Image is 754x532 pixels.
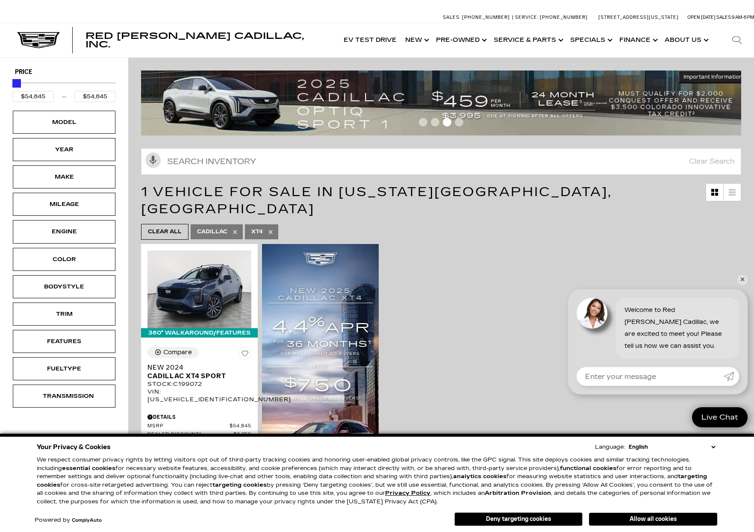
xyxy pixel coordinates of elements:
[540,15,588,20] span: [PHONE_NUMBER]
[13,138,115,161] div: YearYear
[401,23,432,57] a: New
[43,391,85,401] div: Transmission
[35,517,102,523] div: Powered by
[683,73,742,80] span: Important Information
[732,15,754,20] span: 9 AM-6 PM
[13,248,115,271] div: ColorColor
[230,423,251,429] span: $54,845
[37,441,111,453] span: Your Privacy & Cookies
[13,220,115,243] div: EngineEngine
[589,513,717,526] button: Allow all cookies
[13,111,115,134] div: ModelModel
[197,226,227,237] span: Cadillac
[660,23,711,57] a: About Us
[512,15,590,20] a: Service: [PHONE_NUMBER]
[148,226,182,237] span: Clear All
[13,357,115,380] div: FueltypeFueltype
[13,275,115,298] div: BodystyleBodystyle
[515,15,539,20] span: Service:
[12,79,21,88] div: Maximum Price
[147,250,251,328] img: 2024 Cadillac XT4 Sport
[43,145,85,154] div: Year
[489,23,566,57] a: Service & Parts
[239,347,251,363] button: Save Vehicle
[147,413,251,421] div: Pricing Details - New 2024 Cadillac XT4 Sport
[43,255,85,264] div: Color
[716,15,732,20] span: Sales:
[443,15,512,20] a: Sales: [PHONE_NUMBER]
[697,412,742,422] span: Live Chat
[141,71,748,135] img: 2508-August-FOM-OPTIQ-Lease9
[616,298,739,359] div: Welcome to Red [PERSON_NAME] Cadillac, we are excited to meet you! Please tell us how we can assi...
[251,226,263,237] span: XT4
[453,473,507,480] strong: analytics cookies
[212,482,267,488] strong: targeting cookies
[431,118,439,126] span: Go to slide 2
[419,118,427,126] span: Go to slide 1
[147,372,245,380] span: Cadillac XT4 Sport
[85,31,304,50] span: Red [PERSON_NAME] Cadillac, Inc.
[385,490,430,497] u: Privacy Policy
[443,15,461,20] span: Sales:
[678,71,748,83] button: Important Information
[85,32,331,49] a: Red [PERSON_NAME] Cadillac, Inc.
[15,68,113,76] h5: Price
[147,363,245,372] span: New 2024
[454,512,583,526] button: Deny targeting cookies
[13,193,115,216] div: MileageMileage
[687,15,716,20] span: Open [DATE]
[43,337,85,346] div: Features
[231,432,251,438] span: $2,759
[339,23,401,57] a: EV Test Drive
[724,367,739,386] a: Submit
[43,282,85,291] div: Bodystyle
[163,349,192,356] div: Compare
[74,91,116,102] input: Maximum
[43,172,85,182] div: Make
[147,432,251,438] a: Dealer Discount* $2,759
[577,298,607,329] img: Agent profile photo
[432,23,489,57] a: Pre-Owned
[615,23,660,57] a: Finance
[37,456,717,506] p: We respect consumer privacy rights by letting visitors opt out of third-party tracking cookies an...
[141,328,258,338] div: 360° WalkAround/Features
[577,367,724,386] input: Enter your message
[147,388,251,403] div: VIN: [US_VEHICLE_IDENTIFICATION_NUMBER]
[13,330,115,353] div: FeaturesFeatures
[147,423,251,429] a: MSRP $54,845
[692,407,748,427] a: Live Chat
[13,303,115,326] div: TrimTrim
[72,518,102,523] a: ComplyAuto
[43,364,85,373] div: Fueltype
[145,153,161,168] svg: Click to toggle on voice search
[13,165,115,188] div: MakeMake
[12,91,54,102] input: Minimum
[147,432,231,438] span: Dealer Discount*
[462,15,510,20] span: [PHONE_NUMBER]
[17,32,60,48] img: Cadillac Dark Logo with Cadillac White Text
[443,118,451,126] span: Go to slide 3
[147,423,230,429] span: MSRP
[141,148,741,175] input: Search Inventory
[43,200,85,209] div: Mileage
[147,380,251,388] div: Stock : C199072
[43,309,85,319] div: Trim
[147,347,199,358] button: Compare Vehicle
[37,473,707,488] strong: targeting cookies
[147,363,251,380] a: New 2024Cadillac XT4 Sport
[62,465,115,472] strong: essential cookies
[43,118,85,127] div: Model
[13,385,115,408] div: TransmissionTransmission
[141,184,612,217] span: 1 Vehicle for Sale in [US_STATE][GEOGRAPHIC_DATA], [GEOGRAPHIC_DATA]
[598,15,679,20] a: [STREET_ADDRESS][US_STATE]
[706,184,723,201] a: Grid View
[455,118,463,126] span: Go to slide 4
[12,76,116,102] div: Price
[566,23,615,57] a: Specials
[595,444,625,450] div: Language:
[485,490,551,497] strong: Arbitration Provision
[43,227,85,236] div: Engine
[560,465,616,472] strong: functional cookies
